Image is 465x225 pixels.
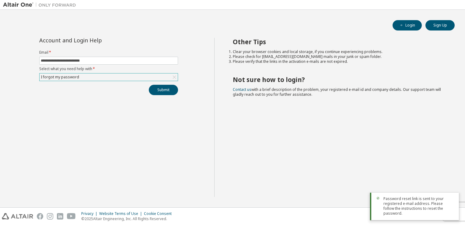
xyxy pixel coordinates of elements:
p: © 2025 Altair Engineering, Inc. All Rights Reserved. [81,216,175,221]
div: Account and Login Help [39,38,150,43]
img: facebook.svg [37,213,43,220]
img: linkedin.svg [57,213,63,220]
div: I forgot my password [40,74,80,80]
img: youtube.svg [67,213,76,220]
h2: Not sure how to login? [233,76,444,84]
button: Submit [149,85,178,95]
button: Sign Up [425,20,455,30]
img: Altair One [3,2,79,8]
img: instagram.svg [47,213,53,220]
button: Login [393,20,422,30]
div: I forgot my password [40,73,178,81]
span: with a brief description of the problem, your registered e-mail id and company details. Our suppo... [233,87,441,97]
div: Website Terms of Use [99,211,144,216]
div: Privacy [81,211,99,216]
label: Select what you need help with [39,66,178,71]
li: Clear your browser cookies and local storage, if you continue experiencing problems. [233,49,444,54]
li: Please check for [EMAIL_ADDRESS][DOMAIN_NAME] mails in your junk or spam folder. [233,54,444,59]
li: Please verify that the links in the activation e-mails are not expired. [233,59,444,64]
a: Contact us [233,87,251,92]
img: altair_logo.svg [2,213,33,220]
h2: Other Tips [233,38,444,46]
label: Email [39,50,178,55]
span: Password reset link is sent to your registered e-mail address. Please follow the instructions to ... [383,196,454,216]
div: Cookie Consent [144,211,175,216]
